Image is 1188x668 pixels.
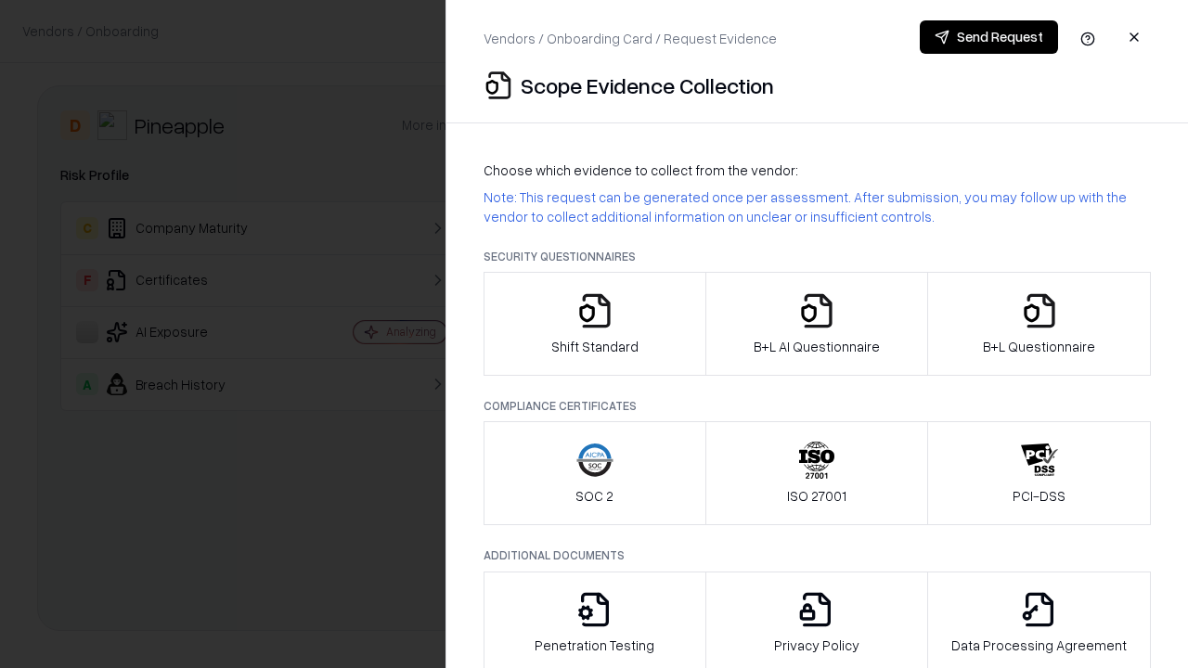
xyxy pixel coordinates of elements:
p: B+L Questionnaire [983,337,1095,356]
p: ISO 27001 [787,486,846,506]
p: PCI-DSS [1013,486,1065,506]
button: ISO 27001 [705,421,929,525]
p: Privacy Policy [774,636,859,655]
p: Choose which evidence to collect from the vendor: [484,161,1151,180]
button: B+L AI Questionnaire [705,272,929,376]
button: SOC 2 [484,421,706,525]
p: B+L AI Questionnaire [754,337,880,356]
p: Vendors / Onboarding Card / Request Evidence [484,29,777,48]
button: B+L Questionnaire [927,272,1151,376]
p: Additional Documents [484,547,1151,563]
p: Scope Evidence Collection [521,71,774,100]
p: Security Questionnaires [484,249,1151,264]
p: Note: This request can be generated once per assessment. After submission, you may follow up with... [484,187,1151,226]
p: Penetration Testing [535,636,654,655]
button: PCI-DSS [927,421,1151,525]
p: Shift Standard [551,337,639,356]
p: Data Processing Agreement [951,636,1127,655]
button: Send Request [920,20,1058,54]
p: Compliance Certificates [484,398,1151,414]
button: Shift Standard [484,272,706,376]
p: SOC 2 [575,486,613,506]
